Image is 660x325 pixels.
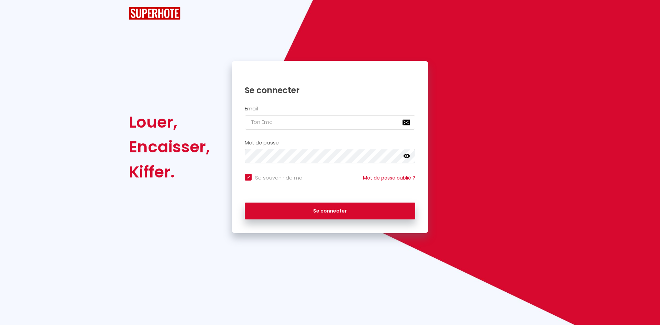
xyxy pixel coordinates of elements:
[129,7,180,20] img: SuperHote logo
[245,140,415,146] h2: Mot de passe
[245,115,415,130] input: Ton Email
[129,160,210,184] div: Kiffer.
[245,85,415,96] h1: Se connecter
[129,134,210,159] div: Encaisser,
[363,174,415,181] a: Mot de passe oublié ?
[129,110,210,134] div: Louer,
[245,203,415,220] button: Se connecter
[245,106,415,112] h2: Email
